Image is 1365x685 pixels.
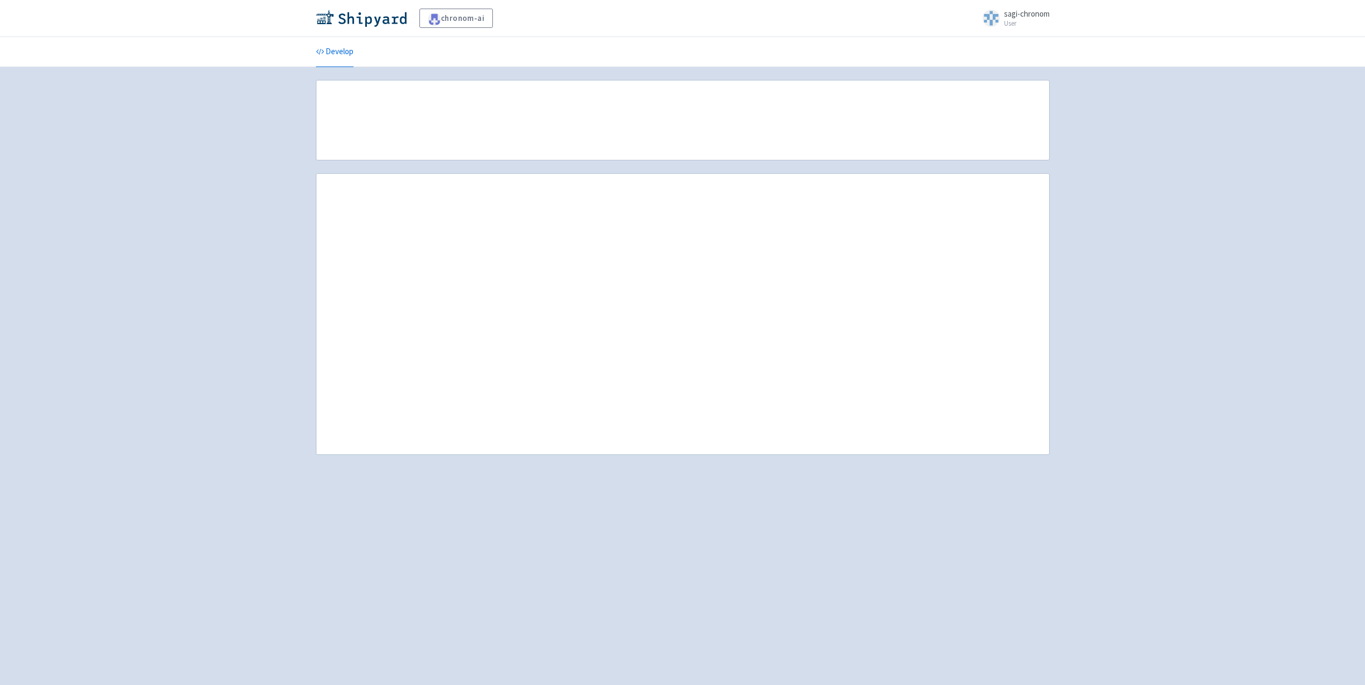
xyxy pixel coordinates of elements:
span: sagi-chronom [1004,9,1050,19]
a: Develop [316,37,353,67]
a: chronom-ai [419,9,493,28]
img: Shipyard logo [316,10,407,27]
small: User [1004,20,1050,27]
a: sagi-chronom User [976,10,1050,27]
